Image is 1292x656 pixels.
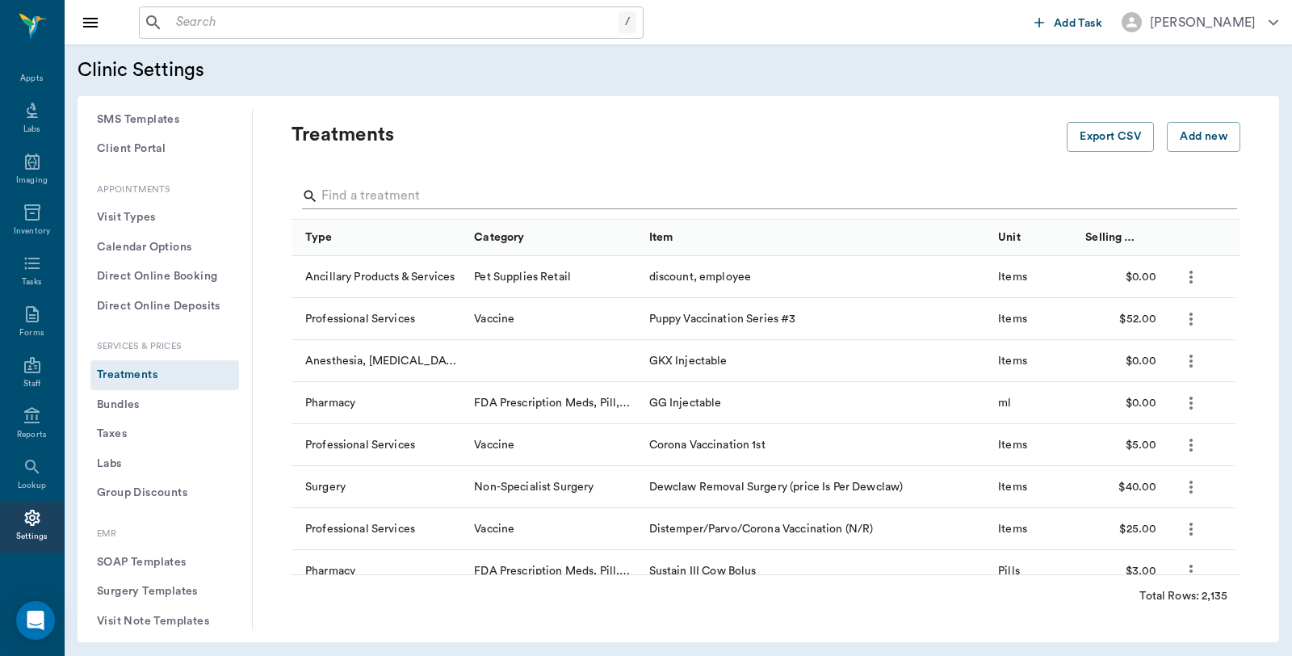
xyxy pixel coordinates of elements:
div: discount, employee [641,256,991,298]
button: more [1177,557,1205,585]
div: FDA Prescription Meds, Pill, Cap, Liquid, Etc. [474,563,632,579]
div: Type [292,220,466,256]
div: Category [474,215,524,260]
div: $0.00 [1077,340,1164,382]
div: Vaccine [474,311,514,327]
p: Services & Prices [90,340,239,354]
div: Puppy Vaccination Series #3 [641,298,991,340]
div: FDA Prescription Meds, Pill, Cap, Liquid, Etc. [474,395,632,411]
div: $52.00 [1077,298,1164,340]
button: Sort [1140,226,1163,249]
div: GKX Injectable [641,340,991,382]
button: Labs [90,449,239,479]
div: Total Rows: 2,135 [1139,588,1227,604]
div: Search [302,183,1237,212]
button: Add Task [1028,7,1109,37]
div: Surgery [305,479,346,495]
button: Direct Online Booking [90,262,239,292]
h5: Clinic Settings [78,57,501,83]
button: Sort [677,226,699,249]
div: Imaging [16,175,48,187]
button: SMS Templates [90,105,239,135]
p: EMR [90,528,239,541]
div: Item [649,215,673,260]
button: more [1177,263,1205,291]
div: Vaccine [474,521,514,537]
div: $0.00 [1077,382,1164,424]
button: Taxes [90,419,239,449]
input: Find a treatment [321,183,1213,209]
div: Inventory [14,225,50,238]
button: Treatments [90,360,239,390]
button: more [1177,473,1205,501]
button: Client Portal [90,134,239,164]
p: Appointments [90,183,239,197]
div: Labs [23,124,40,136]
div: $25.00 [1077,508,1164,550]
div: Lookup [18,480,46,492]
div: Type [305,215,333,260]
div: Pet Supplies Retail [474,269,571,285]
div: ml [998,395,1011,411]
div: Forms [19,327,44,339]
div: Non-Specialist Surgery [474,479,594,495]
div: Items [998,437,1027,453]
div: Item [641,220,991,256]
div: GG Injectable [641,382,991,424]
button: [PERSON_NAME] [1109,7,1291,37]
div: Items [998,479,1027,495]
div: $0.00 [1077,256,1164,298]
div: Sustain III Cow Bolus [641,550,991,592]
div: Anesthesia, Sedatives, Tranquilizers [305,353,458,369]
button: Sort [528,226,551,249]
div: $3.00 [1077,550,1164,592]
button: more [1177,389,1205,417]
div: Dewclaw Removal Surgery (price Is Per Dewclaw) [641,466,991,508]
p: Treatments [292,122,1018,148]
button: Bundles [90,390,239,420]
div: Pills [998,563,1020,579]
button: Surgery Templates [90,577,239,607]
div: $5.00 [1077,424,1164,466]
button: more [1177,305,1205,333]
div: Items [998,353,1027,369]
div: Appts [20,73,43,85]
div: [PERSON_NAME] [1150,13,1256,32]
div: Unit [998,215,1021,260]
div: Professional Services [305,521,415,537]
button: Sort [337,226,359,249]
div: Selling Price/Unit [1085,215,1136,260]
button: Visit Types [90,203,239,233]
div: Settings [16,531,48,543]
button: more [1177,431,1205,459]
button: Visit Note Templates [90,607,239,637]
div: $40.00 [1077,466,1164,508]
div: Items [998,269,1027,285]
div: Reports [17,429,47,441]
button: Group Discounts [90,478,239,508]
div: Items [998,521,1027,537]
div: Distemper/Parvo/Corona Vaccination (N/R) [641,508,991,550]
div: Unit [990,220,1077,256]
div: Professional Services [305,311,415,327]
div: Items [998,311,1027,327]
div: / [619,11,636,33]
button: Close drawer [74,6,107,39]
div: Category [466,220,640,256]
button: more [1177,347,1205,375]
button: Sort [1177,226,1199,249]
div: Professional Services [305,437,415,453]
div: Tasks [22,276,42,288]
div: Vaccine [474,437,514,453]
div: Selling Price/Unit [1077,220,1164,256]
button: Sort [1025,226,1047,249]
button: Add new [1167,122,1240,152]
button: more [1177,515,1205,543]
button: Export CSV [1067,122,1154,152]
div: Pharmacy [305,395,355,411]
div: Staff [23,378,40,390]
div: Open Intercom Messenger [16,601,55,640]
button: SOAP Templates [90,548,239,578]
div: Pharmacy [305,563,355,579]
div: Corona Vaccination 1st [641,424,991,466]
